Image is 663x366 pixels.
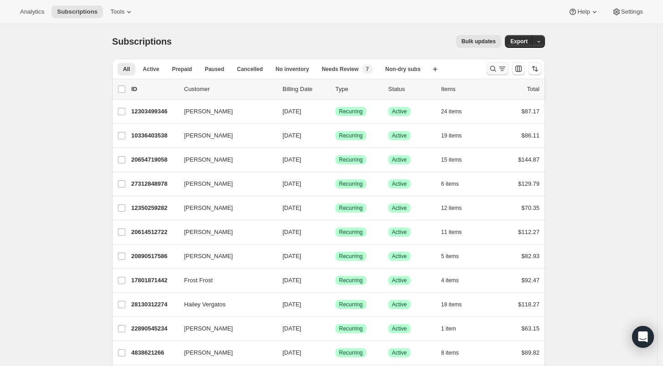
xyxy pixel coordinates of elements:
div: 27312848978[PERSON_NAME][DATE]SuccessRecurringSuccessActive6 items$129.79 [131,178,540,190]
p: 12350259282 [131,203,177,213]
span: [PERSON_NAME] [184,155,233,164]
span: [PERSON_NAME] [184,324,233,333]
button: Help [563,5,604,18]
button: 5 items [441,250,469,263]
span: [DATE] [283,156,301,163]
button: Bulk updates [456,35,501,48]
span: Active [392,301,407,308]
span: Recurring [339,204,363,212]
p: 28130312274 [131,300,177,309]
span: Non-dry subs [385,66,421,73]
p: 20614512722 [131,228,177,237]
button: Hailey Vergatos [179,297,270,312]
button: 24 items [441,105,472,118]
span: $112.27 [518,229,540,235]
button: Export [505,35,533,48]
span: $82.93 [521,253,540,259]
span: [PERSON_NAME] [184,179,233,188]
span: Active [392,325,407,332]
button: 4 items [441,274,469,287]
p: 22890545234 [131,324,177,333]
span: Active [392,349,407,356]
p: Customer [184,85,275,94]
p: 27312848978 [131,179,177,188]
span: $63.15 [521,325,540,332]
span: [PERSON_NAME] [184,252,233,261]
div: 12303499346[PERSON_NAME][DATE]SuccessRecurringSuccessActive24 items$87.17 [131,105,540,118]
span: [DATE] [283,229,301,235]
button: 15 items [441,153,472,166]
span: 4 items [441,277,459,284]
button: [PERSON_NAME] [179,201,270,215]
span: Tools [110,8,124,15]
button: 12 items [441,202,472,214]
button: [PERSON_NAME] [179,346,270,360]
div: 10336403538[PERSON_NAME][DATE]SuccessRecurringSuccessActive19 items$86.11 [131,129,540,142]
button: 18 items [441,298,472,311]
span: Paused [205,66,224,73]
button: [PERSON_NAME] [179,128,270,143]
span: Active [143,66,159,73]
span: 1 item [441,325,456,332]
div: Type [335,85,381,94]
span: [DATE] [283,325,301,332]
span: [DATE] [283,253,301,259]
span: $70.35 [521,204,540,211]
span: Recurring [339,229,363,236]
span: 8 items [441,349,459,356]
span: [PERSON_NAME] [184,131,233,140]
button: [PERSON_NAME] [179,152,270,167]
span: $87.17 [521,108,540,115]
span: Bulk updates [462,38,496,45]
div: 22890545234[PERSON_NAME][DATE]SuccessRecurringSuccessActive1 item$63.15 [131,322,540,335]
span: Active [392,204,407,212]
span: Active [392,229,407,236]
span: Active [392,156,407,163]
span: 12 items [441,204,462,212]
span: Active [392,180,407,188]
span: Recurring [339,180,363,188]
span: $118.27 [518,301,540,308]
button: [PERSON_NAME] [179,321,270,336]
span: [DATE] [283,132,301,139]
span: No inventory [276,66,309,73]
span: Recurring [339,301,363,308]
p: Total [527,85,540,94]
p: 20890517586 [131,252,177,261]
div: 17801871442Frost Frost[DATE]SuccessRecurringSuccessActive4 items$92.47 [131,274,540,287]
div: Open Intercom Messenger [632,326,654,348]
p: Status [388,85,434,94]
p: ID [131,85,177,94]
span: [DATE] [283,301,301,308]
div: 28130312274Hailey Vergatos[DATE]SuccessRecurringSuccessActive18 items$118.27 [131,298,540,311]
div: 20890517586[PERSON_NAME][DATE]SuccessRecurringSuccessActive5 items$82.93 [131,250,540,263]
button: Customize table column order and visibility [512,62,525,75]
div: 20614512722[PERSON_NAME][DATE]SuccessRecurringSuccessActive11 items$112.27 [131,226,540,239]
span: 19 items [441,132,462,139]
span: 7 [366,66,369,73]
span: $89.82 [521,349,540,356]
button: 19 items [441,129,472,142]
span: 6 items [441,180,459,188]
p: Billing Date [283,85,328,94]
button: Sort the results [529,62,541,75]
span: Settings [621,8,643,15]
div: 4838621266[PERSON_NAME][DATE]SuccessRecurringSuccessActive8 items$89.82 [131,346,540,359]
span: Subscriptions [57,8,98,15]
span: Recurring [339,349,363,356]
span: $144.87 [518,156,540,163]
span: Active [392,132,407,139]
div: Items [441,85,487,94]
span: 5 items [441,253,459,260]
span: Active [392,277,407,284]
span: Cancelled [237,66,263,73]
span: 15 items [441,156,462,163]
span: [DATE] [283,108,301,115]
span: [DATE] [283,349,301,356]
span: [PERSON_NAME] [184,203,233,213]
button: Tools [105,5,139,18]
span: Active [392,108,407,115]
span: Recurring [339,108,363,115]
p: 17801871442 [131,276,177,285]
button: 11 items [441,226,472,239]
